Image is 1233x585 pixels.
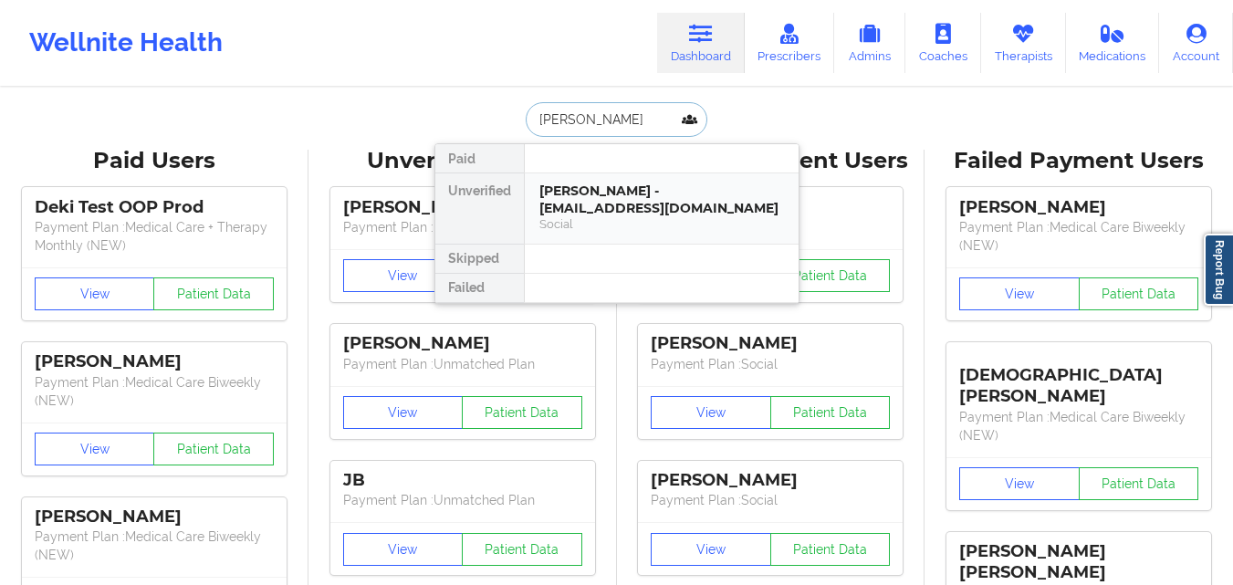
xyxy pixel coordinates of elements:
div: [PERSON_NAME] [35,351,274,372]
div: [PERSON_NAME] [651,470,890,491]
a: Admins [834,13,905,73]
div: Skipped [435,245,524,274]
div: Unverified Users [321,147,604,175]
button: Patient Data [1079,467,1199,500]
a: Report Bug [1204,234,1233,306]
button: Patient Data [770,396,891,429]
p: Payment Plan : Medical Care Biweekly (NEW) [35,373,274,410]
div: [PERSON_NAME] [343,197,582,218]
div: [PERSON_NAME] [PERSON_NAME] [959,541,1198,583]
p: Payment Plan : Medical Care Biweekly (NEW) [35,528,274,564]
button: Patient Data [462,396,582,429]
a: Medications [1066,13,1160,73]
div: Paid Users [13,147,296,175]
button: View [651,396,771,429]
div: Failed Payment Users [937,147,1220,175]
button: Patient Data [770,259,891,292]
button: View [959,467,1080,500]
button: Patient Data [462,533,582,566]
div: [PERSON_NAME] [959,197,1198,218]
div: Paid [435,144,524,173]
div: [DEMOGRAPHIC_DATA][PERSON_NAME] [959,351,1198,407]
a: Therapists [981,13,1066,73]
div: Failed [435,274,524,303]
button: View [343,533,464,566]
div: Social [539,216,784,232]
p: Payment Plan : Unmatched Plan [343,218,582,236]
a: Account [1159,13,1233,73]
button: Patient Data [153,433,274,465]
a: Prescribers [745,13,835,73]
p: Payment Plan : Medical Care Biweekly (NEW) [959,218,1198,255]
p: Payment Plan : Unmatched Plan [343,355,582,373]
div: [PERSON_NAME] [35,507,274,528]
button: Patient Data [770,533,891,566]
button: View [651,533,771,566]
div: Unverified [435,173,524,245]
a: Coaches [905,13,981,73]
p: Payment Plan : Social [651,491,890,509]
div: [PERSON_NAME] - [EMAIL_ADDRESS][DOMAIN_NAME] [539,183,784,216]
div: JB [343,470,582,491]
div: [PERSON_NAME] [343,333,582,354]
button: View [959,277,1080,310]
button: Patient Data [153,277,274,310]
p: Payment Plan : Medical Care + Therapy Monthly (NEW) [35,218,274,255]
button: View [343,259,464,292]
button: Patient Data [1079,277,1199,310]
div: [PERSON_NAME] [651,333,890,354]
div: Deki Test OOP Prod [35,197,274,218]
p: Payment Plan : Social [651,355,890,373]
p: Payment Plan : Medical Care Biweekly (NEW) [959,408,1198,444]
button: View [35,433,155,465]
p: Payment Plan : Unmatched Plan [343,491,582,509]
button: View [343,396,464,429]
button: View [35,277,155,310]
a: Dashboard [657,13,745,73]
